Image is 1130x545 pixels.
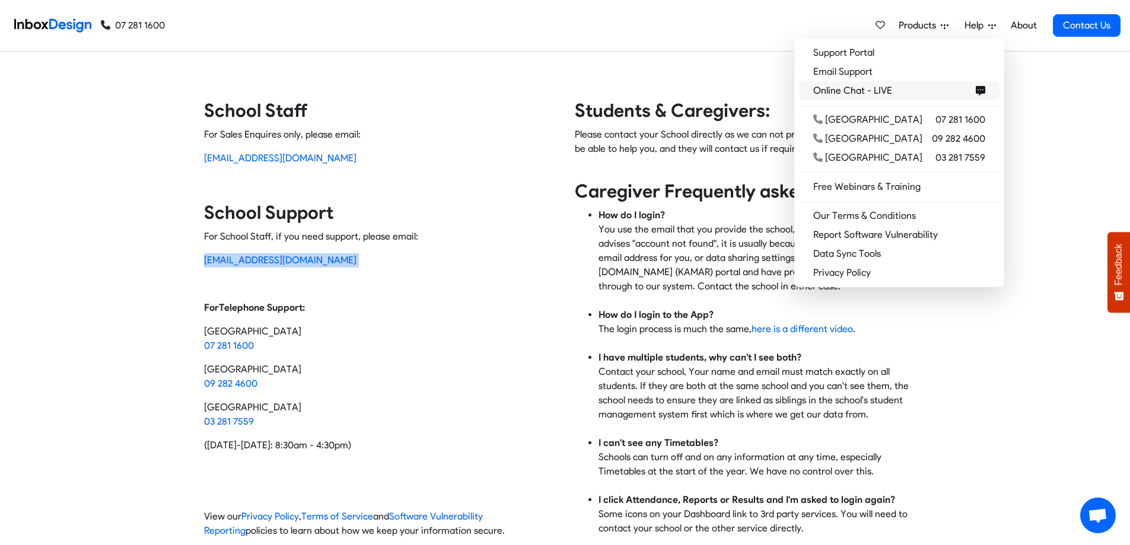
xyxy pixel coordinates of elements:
[575,180,905,202] strong: Caregiver Frequently asked Questions:
[935,113,985,127] span: 07 281 1600
[935,151,985,165] span: 03 281 7559
[1113,244,1124,285] span: Feedback
[752,323,853,334] a: here is a different video
[813,151,922,165] div: [GEOGRAPHIC_DATA]
[794,39,1004,287] div: Products
[1080,498,1116,533] a: Open chat
[799,110,1000,129] a: [GEOGRAPHIC_DATA] 07 281 1600
[204,340,254,351] a: 07 281 1600
[965,18,988,33] span: Help
[799,244,1000,263] a: Data Sync Tools
[204,100,308,122] strong: School Staff
[241,511,299,522] a: Privacy Policy
[799,225,1000,244] a: Report Software Vulnerability
[599,308,927,350] li: The login process is much the same, .
[204,152,356,164] a: [EMAIL_ADDRESS][DOMAIN_NAME]
[932,132,985,146] span: 09 282 4600
[599,437,718,448] strong: I can't see any Timetables?
[204,254,356,266] a: [EMAIL_ADDRESS][DOMAIN_NAME]
[204,416,254,427] a: 03 281 7559
[599,436,927,493] li: Schools can turn off and on any information at any time, especially Timetables at the start of th...
[204,230,556,244] p: For School Staff, if you need support, please email:
[204,438,556,452] p: ([DATE]-[DATE]: 8:30am - 4:30pm)
[813,132,922,146] div: [GEOGRAPHIC_DATA]
[799,43,1000,62] a: Support Portal
[599,350,927,436] li: Contact your school, Your name and email must match exactly on all students. If they are both at ...
[204,128,556,142] p: For Sales Enquires only, please email:
[960,14,1001,37] a: Help
[899,18,941,33] span: Products
[813,84,897,98] span: Online Chat - LIVE
[204,400,556,429] p: [GEOGRAPHIC_DATA]
[799,148,1000,167] a: [GEOGRAPHIC_DATA] 03 281 7559
[599,209,665,221] strong: How do I login?
[599,493,927,536] li: Some icons on your Dashboard link to 3rd party services. You will need to contact your school or ...
[799,206,1000,225] a: Our Terms & Conditions
[301,511,373,522] a: Terms of Service
[599,352,801,363] strong: I have multiple students, why can't I see both?
[813,113,922,127] div: [GEOGRAPHIC_DATA]
[599,309,714,320] strong: How do I login to the App?
[204,362,556,391] p: [GEOGRAPHIC_DATA]
[1107,232,1130,313] button: Feedback - Show survey
[204,302,219,313] strong: For
[204,378,257,389] a: 09 282 4600
[204,324,556,353] p: [GEOGRAPHIC_DATA]
[599,494,895,505] strong: I click Attendance, Reports or Results and I'm asked to login again?
[575,128,927,170] p: Please contact your School directly as we can not provide support. Your school will be able to he...
[894,14,953,37] a: Products
[101,18,165,33] a: 07 281 1600
[799,263,1000,282] a: Privacy Policy
[799,62,1000,81] a: Email Support
[575,100,770,122] strong: Students & Caregivers:
[204,202,333,224] strong: School Support
[204,509,556,538] p: View our , and policies to learn about how we keep your information secure.
[1053,14,1121,37] a: Contact Us
[799,81,1000,100] a: Online Chat - LIVE
[799,129,1000,148] a: [GEOGRAPHIC_DATA] 09 282 4600
[799,177,1000,196] a: Free Webinars & Training
[599,208,927,308] li: You use the email that you provide the school, . If it advises "account not found", it is usually...
[219,302,305,313] strong: Telephone Support:
[1007,14,1040,37] a: About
